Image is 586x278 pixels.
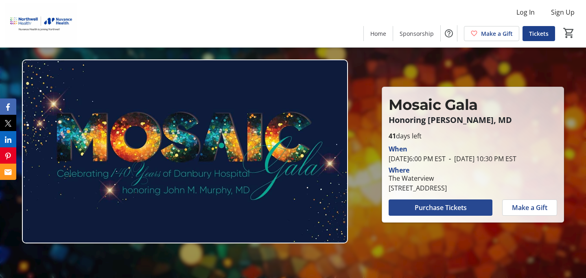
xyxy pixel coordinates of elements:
a: Home [364,26,393,41]
button: Log In [510,6,541,19]
span: Purchase Tickets [415,203,467,212]
span: Sponsorship [400,29,434,38]
div: The Waterview [389,173,447,183]
button: Help [441,25,457,42]
img: Nuvance Health's Logo [5,3,77,44]
button: Cart [562,26,576,40]
span: Log In [516,7,535,17]
p: days left [389,131,557,141]
p: Honoring [PERSON_NAME], MD [389,116,557,125]
span: 41 [389,131,396,140]
div: [STREET_ADDRESS] [389,183,447,193]
span: Tickets [529,29,549,38]
a: Sponsorship [393,26,440,41]
button: Make a Gift [502,199,557,216]
span: Make a Gift [512,203,547,212]
button: Purchase Tickets [389,199,492,216]
span: Make a Gift [481,29,513,38]
a: Tickets [523,26,555,41]
span: Home [370,29,386,38]
span: [DATE] 10:30 PM EST [446,154,516,163]
div: Where [389,167,409,173]
a: Make a Gift [464,26,519,41]
span: - [446,154,454,163]
span: Mosaic Gala [389,96,478,114]
span: Sign Up [551,7,575,17]
button: Sign Up [544,6,581,19]
div: When [389,144,407,154]
span: [DATE] 6:00 PM EST [389,154,446,163]
img: Campaign CTA Media Photo [22,59,348,243]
